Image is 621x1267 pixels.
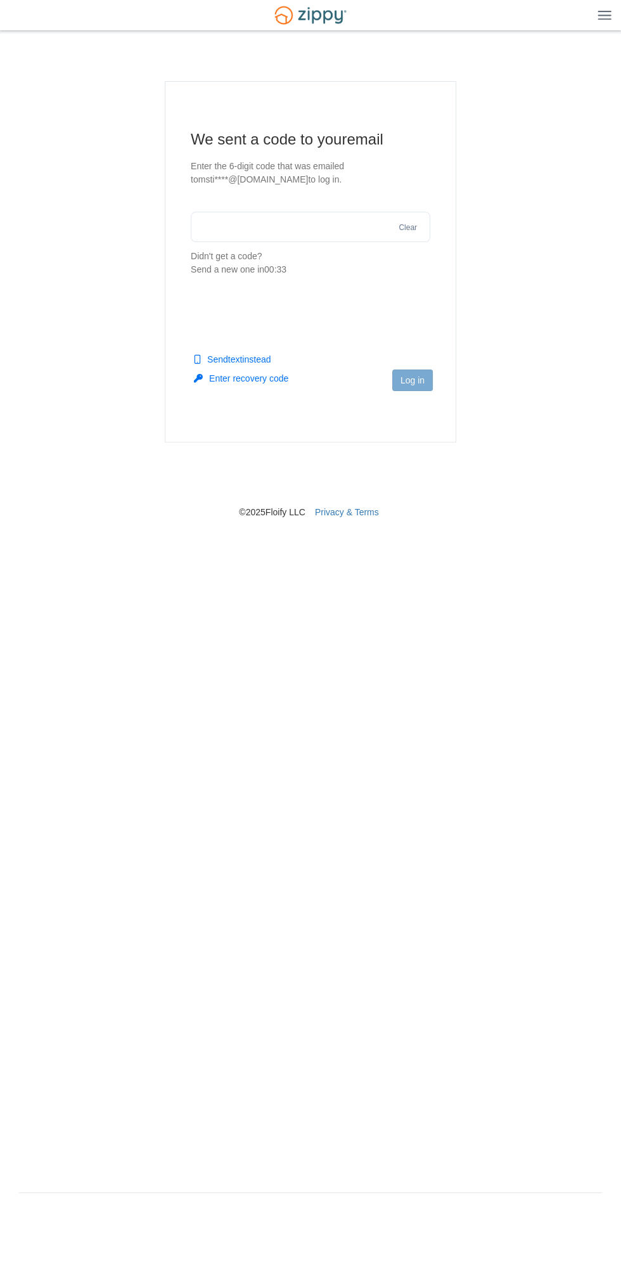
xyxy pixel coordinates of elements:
[392,370,433,391] button: Log in
[191,160,430,186] p: Enter the 6-digit code that was emailed to msti****@[DOMAIN_NAME] to log in.
[267,1,354,30] img: Logo
[315,507,379,517] a: Privacy & Terms
[191,263,430,276] div: Send a new one in 00:33
[395,222,421,234] button: Clear
[19,442,602,518] nav: © 2025 Floify LLC
[194,372,288,385] button: Enter recovery code
[191,250,430,276] p: Didn't get a code?
[191,129,430,150] h1: We sent a code to your email
[194,353,271,366] button: Sendtextinstead
[598,10,611,20] img: Mobile Dropdown Menu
